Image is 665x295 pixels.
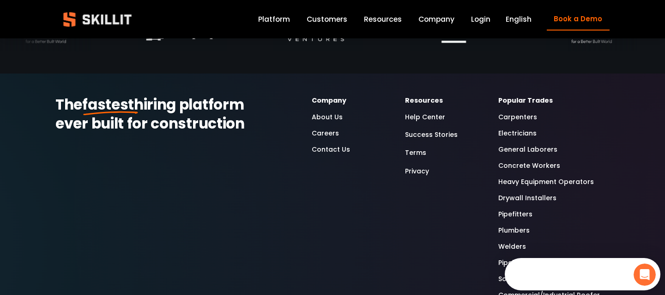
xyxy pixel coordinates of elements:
a: Pipelayers [498,258,533,268]
strong: Resources [405,96,443,105]
strong: The [55,94,82,115]
a: Contact Us [312,144,350,155]
a: Success Stories [405,129,458,141]
a: Carpenters [498,112,537,123]
a: Careers [312,128,339,139]
span: Resources [364,14,402,25]
a: Electricians [498,128,537,139]
a: Platform [258,13,290,25]
strong: Company [312,96,346,105]
a: About Us [312,112,343,123]
strong: hiring platform ever built for construction [55,94,247,134]
a: Company [418,13,454,25]
a: Terms [405,147,426,159]
img: Skillit [55,6,139,33]
iframe: Intercom live chat discovery launcher [505,258,660,290]
a: Pipefitters [498,209,532,220]
a: Help Center [405,112,445,123]
iframe: Intercom live chat [634,264,656,286]
a: Customers [307,13,347,25]
a: Solar Installer [498,274,545,284]
a: Drywall Installers [498,193,556,203]
a: Concrete Workers [498,160,560,171]
a: General Laborers [498,144,557,155]
strong: Popular Trades [498,96,553,105]
a: folder dropdown [364,13,402,25]
strong: fastest [82,94,134,115]
a: Privacy [405,165,429,178]
a: Login [471,13,490,25]
a: Book a Demo [547,8,610,31]
div: language picker [506,13,532,25]
a: Plumbers [498,225,530,236]
a: Welders [498,241,526,252]
span: English [506,14,532,25]
a: Heavy Equipment Operators [498,177,594,187]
